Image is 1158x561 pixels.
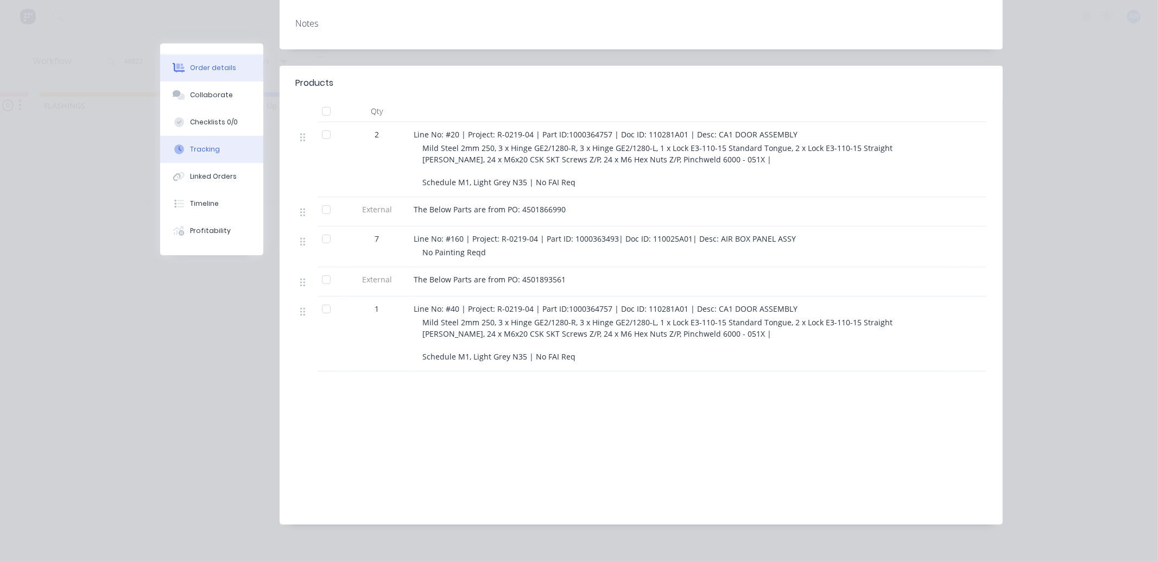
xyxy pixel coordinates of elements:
[190,90,233,100] div: Collaborate
[375,129,379,140] span: 2
[160,217,263,244] button: Profitability
[296,18,986,29] div: Notes
[160,54,263,81] button: Order details
[190,172,237,181] div: Linked Orders
[375,303,379,314] span: 1
[160,163,263,190] button: Linked Orders
[345,100,410,122] div: Qty
[414,304,798,314] span: Line No: #40 | Project: R-0219-04 | Part ID:1000364757 | Doc ID: 110281A01 | Desc: CA1 DOOR ASSEMBLY
[190,144,220,154] div: Tracking
[160,109,263,136] button: Checklists 0/0
[423,247,486,257] span: No Painting Reqd
[160,81,263,109] button: Collaborate
[190,117,238,127] div: Checklists 0/0
[160,136,263,163] button: Tracking
[423,143,895,187] span: Mild Steel 2mm 250, 3 x Hinge GE2/1280-R, 3 x Hinge GE2/1280-L, 1 x Lock E3-110-15 Standard Tongu...
[190,199,219,209] div: Timeline
[349,274,406,285] span: External
[423,317,895,362] span: Mild Steel 2mm 250, 3 x Hinge GE2/1280-R, 3 x Hinge GE2/1280-L, 1 x Lock E3-110-15 Standard Tongu...
[296,77,334,90] div: Products
[414,129,798,140] span: Line No: #20 | Project: R-0219-04 | Part ID:1000364757 | Doc ID: 110281A01 | Desc: CA1 DOOR ASSEMBLY
[349,204,406,215] span: External
[414,204,566,215] span: The Below Parts are from PO: 4501866990
[190,226,231,236] div: Profitability
[190,63,236,73] div: Order details
[375,233,379,244] span: 7
[414,274,566,285] span: The Below Parts are from PO: 4501893561
[414,234,796,244] span: Line No: #160 | Project: R-0219-04 | Part ID: 1000363493| Doc ID: 110025A01| Desc: AIR BOX PANEL ...
[160,190,263,217] button: Timeline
